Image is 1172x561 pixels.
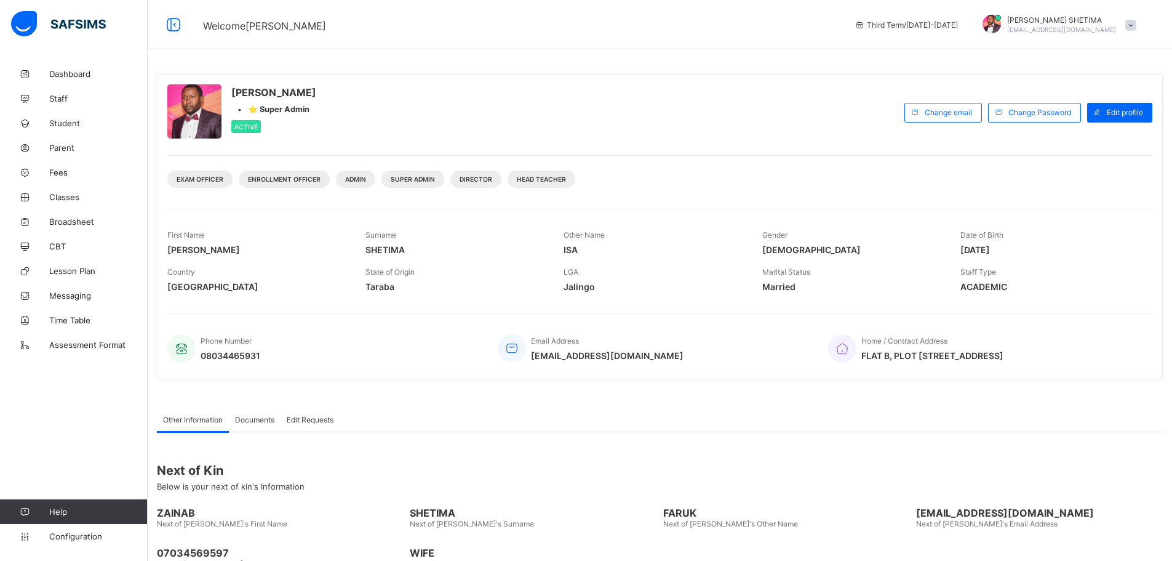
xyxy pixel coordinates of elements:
span: Staff [49,94,148,103]
span: ACADEMIC [960,281,1140,292]
span: Fees [49,167,148,177]
span: [PERSON_NAME] [167,244,347,255]
span: SHETIMA [365,244,545,255]
span: [DEMOGRAPHIC_DATA] [762,244,942,255]
span: [GEOGRAPHIC_DATA] [167,281,347,292]
span: Change Password [1008,108,1071,117]
span: Date of Birth [960,230,1003,240]
span: [PERSON_NAME] [231,86,316,99]
span: Phone Number [201,336,252,345]
span: Next of [PERSON_NAME]'s First Name [157,519,287,528]
span: Messaging [49,291,148,301]
span: 07034569597 [157,547,404,559]
span: [DATE] [960,244,1140,255]
span: Lesson Plan [49,266,148,276]
span: Time Table [49,315,148,325]
span: Taraba [365,281,545,292]
span: [EMAIL_ADDRESS][DOMAIN_NAME] [916,507,1163,519]
span: Documents [235,415,274,424]
span: Head Teacher [517,176,566,183]
span: Married [762,281,942,292]
span: Next of Kin [157,463,1163,478]
span: Email Address [531,336,579,345]
span: Next of [PERSON_NAME]'s Email Address [916,519,1058,528]
span: Assessment Format [49,340,148,350]
span: Student [49,118,148,128]
span: Gender [762,230,787,240]
span: Parent [49,143,148,153]
span: Next of [PERSON_NAME]'s Other Name [663,519,798,528]
span: Exam Officer [177,176,223,183]
span: 08034465931 [201,350,260,361]
span: Change email [925,108,972,117]
span: Broadsheet [49,217,148,227]
span: LGA [564,267,578,276]
span: WIFE [410,547,656,559]
span: Welcome [PERSON_NAME] [203,20,326,32]
div: MAHMUDSHETIMA [970,15,1142,35]
span: SHETIMA [410,507,656,519]
span: ZAINAB [157,507,404,519]
span: First Name [167,230,204,240]
span: Configuration [49,531,147,541]
span: Enrollment Officer [248,176,321,183]
span: Edit Requests [287,415,333,424]
span: CBT [49,241,148,251]
span: FARUK [663,507,910,519]
span: Admin [345,176,366,183]
span: Country [167,267,195,276]
div: • [231,105,316,114]
span: session/term information [855,20,958,30]
span: DIRECTOR [460,176,492,183]
span: Other Name [564,230,605,240]
span: Next of [PERSON_NAME]'s Surname [410,519,534,528]
span: Dashboard [49,69,148,79]
span: Surname [365,230,396,240]
span: [EMAIL_ADDRESS][DOMAIN_NAME] [531,350,684,361]
span: Other Information [163,415,223,424]
span: Jalingo [564,281,743,292]
span: Classes [49,192,148,202]
span: ⭐ Super Admin [248,105,309,114]
span: Below is your next of kin's Information [157,482,305,491]
img: safsims [11,11,106,37]
span: FLAT B, PLOT [STREET_ADDRESS] [861,350,1003,361]
span: [EMAIL_ADDRESS][DOMAIN_NAME] [1007,26,1116,33]
span: [PERSON_NAME] SHETIMA [1007,15,1116,25]
span: Edit profile [1107,108,1143,117]
span: Super Admin [391,176,435,183]
span: Help [49,507,147,517]
span: State of Origin [365,267,415,276]
span: Home / Contract Address [861,336,947,345]
span: Staff Type [960,267,996,276]
span: Active [234,123,258,131]
span: ISA [564,244,743,255]
span: Marital Status [762,267,810,276]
